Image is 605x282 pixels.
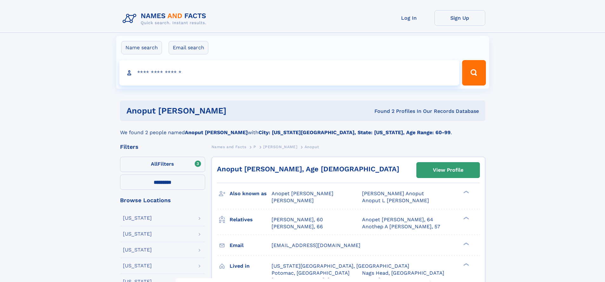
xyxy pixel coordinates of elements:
[120,144,205,150] div: Filters
[433,163,463,177] div: View Profile
[169,41,208,54] label: Email search
[362,190,424,196] span: [PERSON_NAME] Anoput
[151,161,158,167] span: All
[121,41,162,54] label: Name search
[123,216,152,221] div: [US_STATE]
[272,216,323,223] a: [PERSON_NAME], 60
[272,270,350,276] span: Potomac, [GEOGRAPHIC_DATA]
[272,190,333,196] span: Anopet [PERSON_NAME]
[362,197,429,203] span: Anoput L [PERSON_NAME]
[263,143,297,151] a: [PERSON_NAME]
[462,190,469,194] div: ❯
[123,263,152,268] div: [US_STATE]
[120,121,485,136] div: We found 2 people named with .
[120,10,212,27] img: Logo Names and Facts
[120,197,205,203] div: Browse Locations
[462,262,469,266] div: ❯
[259,129,451,135] b: City: [US_STATE][GEOGRAPHIC_DATA], State: [US_STATE], Age Range: 60-99
[362,216,433,223] a: Anopet [PERSON_NAME], 64
[212,143,246,151] a: Names and Facts
[305,145,319,149] span: Anoput
[230,214,272,225] h3: Relatives
[434,10,485,26] a: Sign Up
[272,263,409,269] span: [US_STATE][GEOGRAPHIC_DATA], [GEOGRAPHIC_DATA]
[417,162,480,178] a: View Profile
[362,223,440,230] a: Anothep A [PERSON_NAME], 57
[272,197,314,203] span: [PERSON_NAME]
[120,157,205,172] label: Filters
[462,216,469,220] div: ❯
[253,145,256,149] span: P
[230,261,272,272] h3: Lived in
[462,242,469,246] div: ❯
[185,129,248,135] b: Anoput [PERSON_NAME]
[123,247,152,252] div: [US_STATE]
[217,165,399,173] a: Anoput [PERSON_NAME], Age [DEMOGRAPHIC_DATA]
[272,223,323,230] a: [PERSON_NAME], 66
[230,188,272,199] h3: Also known as
[126,107,300,115] h1: Anoput [PERSON_NAME]
[230,240,272,251] h3: Email
[123,231,152,237] div: [US_STATE]
[384,10,434,26] a: Log In
[253,143,256,151] a: P
[462,60,486,86] button: Search Button
[300,108,479,115] div: Found 2 Profiles In Our Records Database
[119,60,460,86] input: search input
[362,270,444,276] span: Nags Head, [GEOGRAPHIC_DATA]
[272,242,360,248] span: [EMAIL_ADDRESS][DOMAIN_NAME]
[263,145,297,149] span: [PERSON_NAME]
